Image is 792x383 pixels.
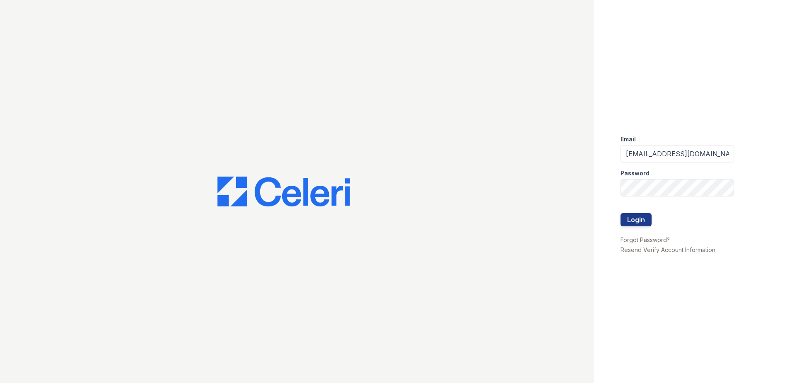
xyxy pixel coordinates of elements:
label: Email [621,135,636,143]
a: Forgot Password? [621,236,670,243]
button: Login [621,213,652,226]
label: Password [621,169,650,177]
a: Resend Verify Account Information [621,246,715,253]
img: CE_Logo_Blue-a8612792a0a2168367f1c8372b55b34899dd931a85d93a1a3d3e32e68fde9ad4.png [217,177,350,206]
